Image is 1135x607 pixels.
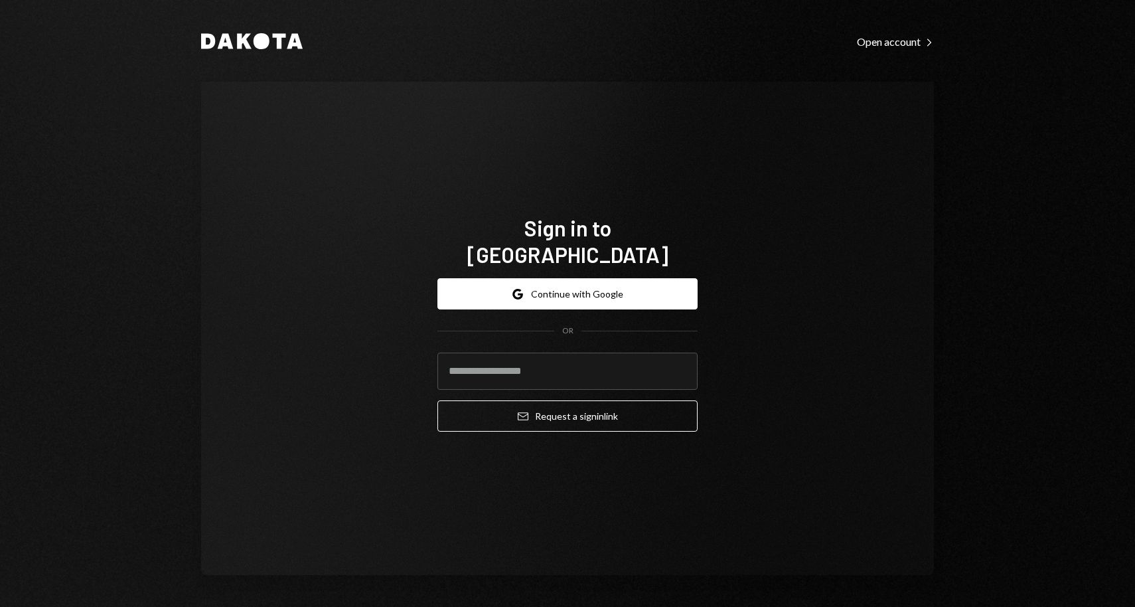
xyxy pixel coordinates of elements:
button: Continue with Google [437,278,698,309]
div: OR [562,325,573,337]
h1: Sign in to [GEOGRAPHIC_DATA] [437,215,698,268]
button: Request a signinlink [437,400,698,432]
div: Open account [857,35,934,48]
a: Open account [857,34,934,48]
